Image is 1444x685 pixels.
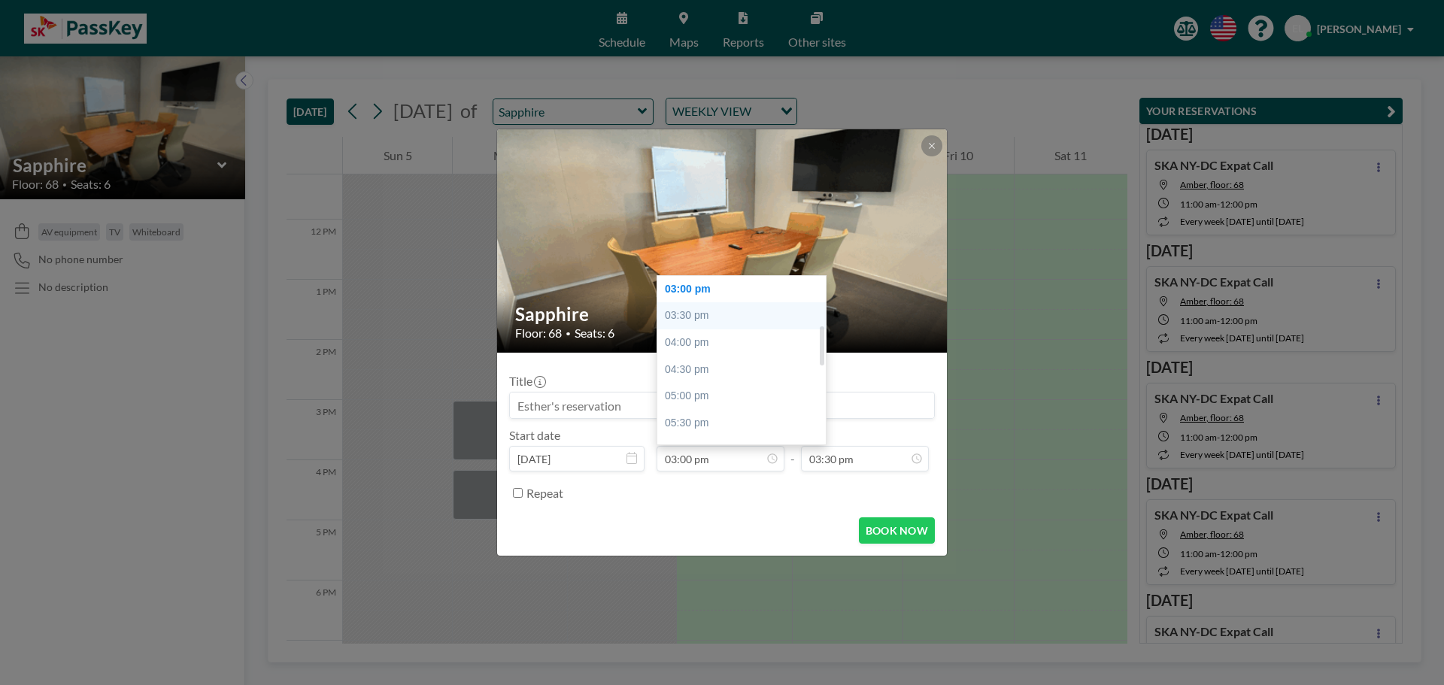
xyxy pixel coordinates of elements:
span: - [790,433,795,466]
div: 03:30 pm [657,302,833,329]
h2: Sapphire [515,303,930,326]
label: Start date [509,428,560,443]
label: Repeat [526,486,563,501]
button: BOOK NOW [859,517,935,544]
span: • [566,328,571,339]
div: 05:30 pm [657,410,833,437]
div: 06:00 pm [657,436,833,463]
div: 03:00 pm [657,276,833,303]
input: Esther's reservation [510,393,934,418]
span: Seats: 6 [575,326,614,341]
div: 05:00 pm [657,383,833,410]
div: 04:00 pm [657,329,833,356]
label: Title [509,374,545,389]
span: Floor: 68 [515,326,562,341]
div: 04:30 pm [657,356,833,383]
img: 537.gif [497,86,948,395]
